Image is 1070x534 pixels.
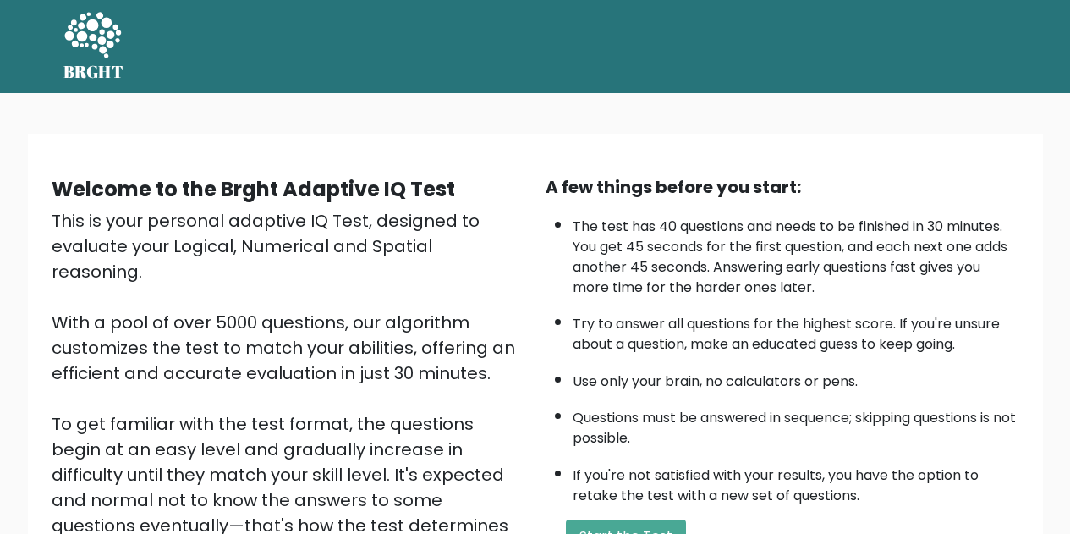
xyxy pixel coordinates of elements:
li: Questions must be answered in sequence; skipping questions is not possible. [573,399,1019,449]
li: The test has 40 questions and needs to be finished in 30 minutes. You get 45 seconds for the firs... [573,208,1019,298]
li: If you're not satisfied with your results, you have the option to retake the test with a new set ... [573,457,1019,506]
h5: BRGHT [63,62,124,82]
li: Use only your brain, no calculators or pens. [573,363,1019,392]
b: Welcome to the Brght Adaptive IQ Test [52,175,455,203]
a: BRGHT [63,7,124,86]
div: A few things before you start: [546,174,1019,200]
li: Try to answer all questions for the highest score. If you're unsure about a question, make an edu... [573,306,1019,355]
